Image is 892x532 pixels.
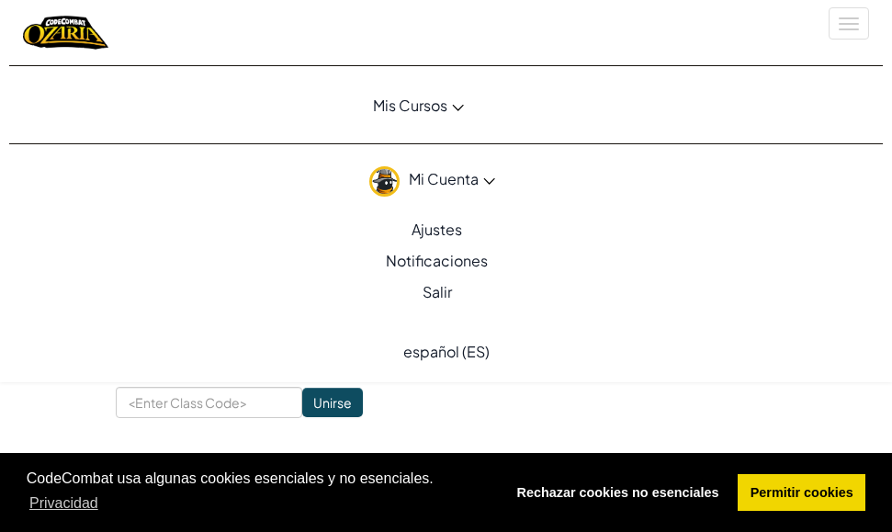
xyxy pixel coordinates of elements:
[386,250,488,272] span: Notificaciones
[738,474,865,511] a: allow cookies
[403,342,490,361] span: español (ES)
[116,387,302,418] input: <Enter Class Code>
[504,474,731,511] a: deny cookies
[373,96,447,115] span: Mis Cursos
[27,490,101,517] a: learn more about cookies
[9,214,855,245] a: Ajustes
[302,388,363,417] input: Unirse
[409,169,495,188] span: Mi Cuenta
[23,14,108,51] img: Home
[23,14,108,51] a: Ozaria by CodeCombat logo
[9,152,855,209] a: Mi Cuenta
[369,166,400,197] img: avatar
[394,326,499,376] a: español (ES)
[27,468,490,517] span: CodeCombat usa algunas cookies esenciales y no esenciales.
[9,245,855,277] a: Notificaciones
[9,277,855,308] a: Salir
